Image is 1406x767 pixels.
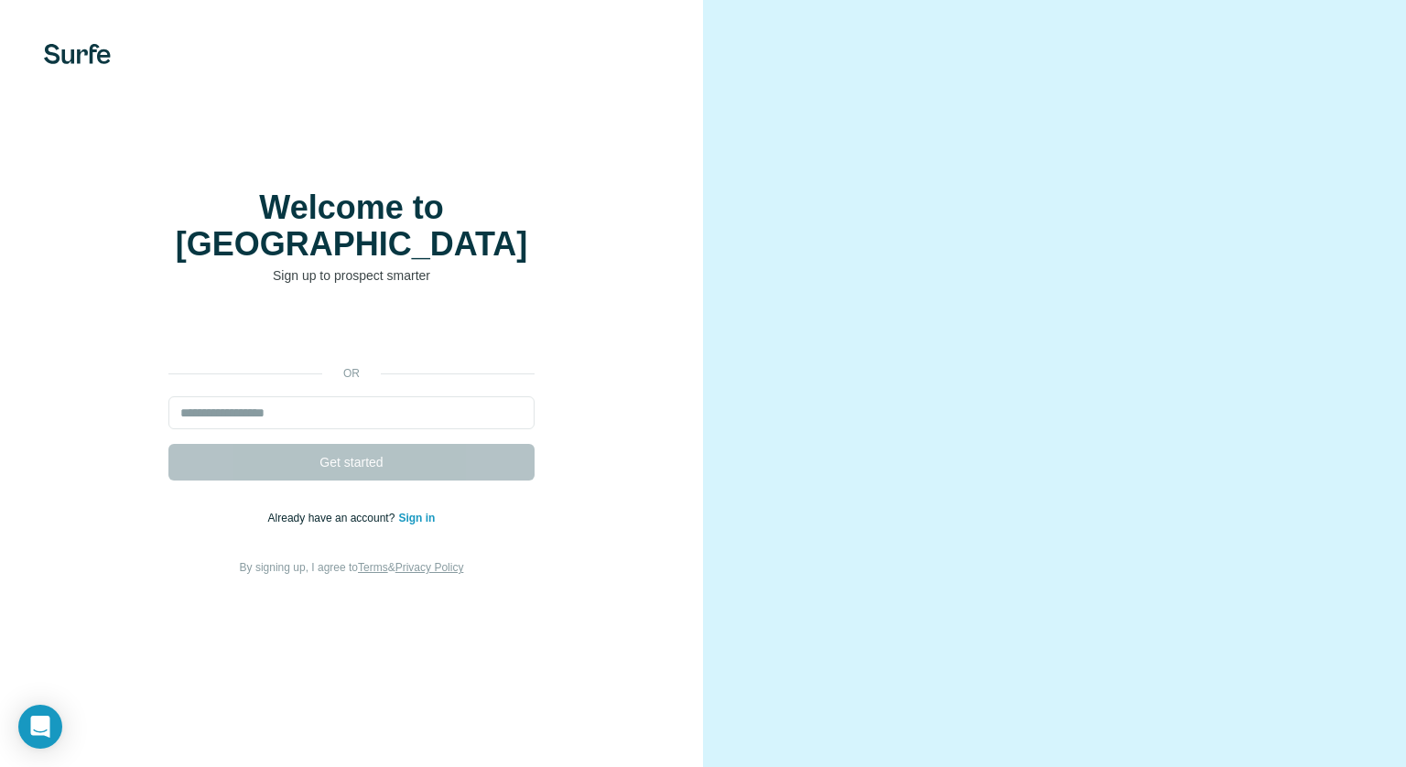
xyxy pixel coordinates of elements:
a: Privacy Policy [395,561,464,574]
img: Surfe's logo [44,44,111,64]
p: or [322,365,381,382]
p: Sign up to prospect smarter [168,266,535,285]
span: Already have an account? [268,512,399,524]
div: Open Intercom Messenger [18,705,62,749]
a: Sign in [398,512,435,524]
iframe: Bouton "Se connecter avec Google" [159,312,544,352]
span: By signing up, I agree to & [240,561,464,574]
h1: Welcome to [GEOGRAPHIC_DATA] [168,189,535,263]
a: Terms [358,561,388,574]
